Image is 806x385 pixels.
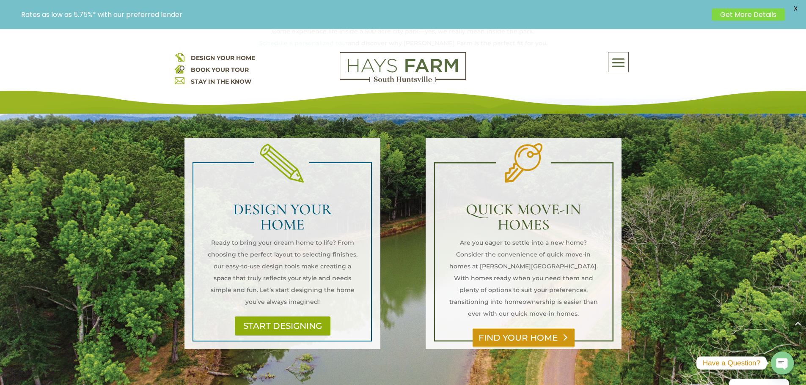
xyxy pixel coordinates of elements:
a: hays farm homes huntsville development [340,76,466,84]
p: Ready to bring your dream home to life? From choosing the perfect layout to selecting finishes, o... [207,237,358,308]
h2: DESIGN YOUR HOME [207,202,358,237]
h2: QUICK MOVE-IN HOMES [448,202,599,237]
a: BOOK YOUR TOUR [191,66,249,74]
a: Get More Details [712,8,785,21]
span: X [789,2,802,15]
p: Are you eager to settle into a new home? Consider the convenience of quick move-in homes at [PERS... [448,237,599,319]
img: Logo [340,52,466,82]
img: book your home tour [175,64,184,74]
a: STAY IN THE KNOW [191,78,251,85]
a: FIND YOUR HOME [473,328,575,347]
img: design your home [175,52,184,62]
a: START DESIGNING [235,316,330,336]
a: DESIGN YOUR HOME [191,54,255,62]
p: Rates as low as 5.75%* with our preferred lender [21,11,707,19]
